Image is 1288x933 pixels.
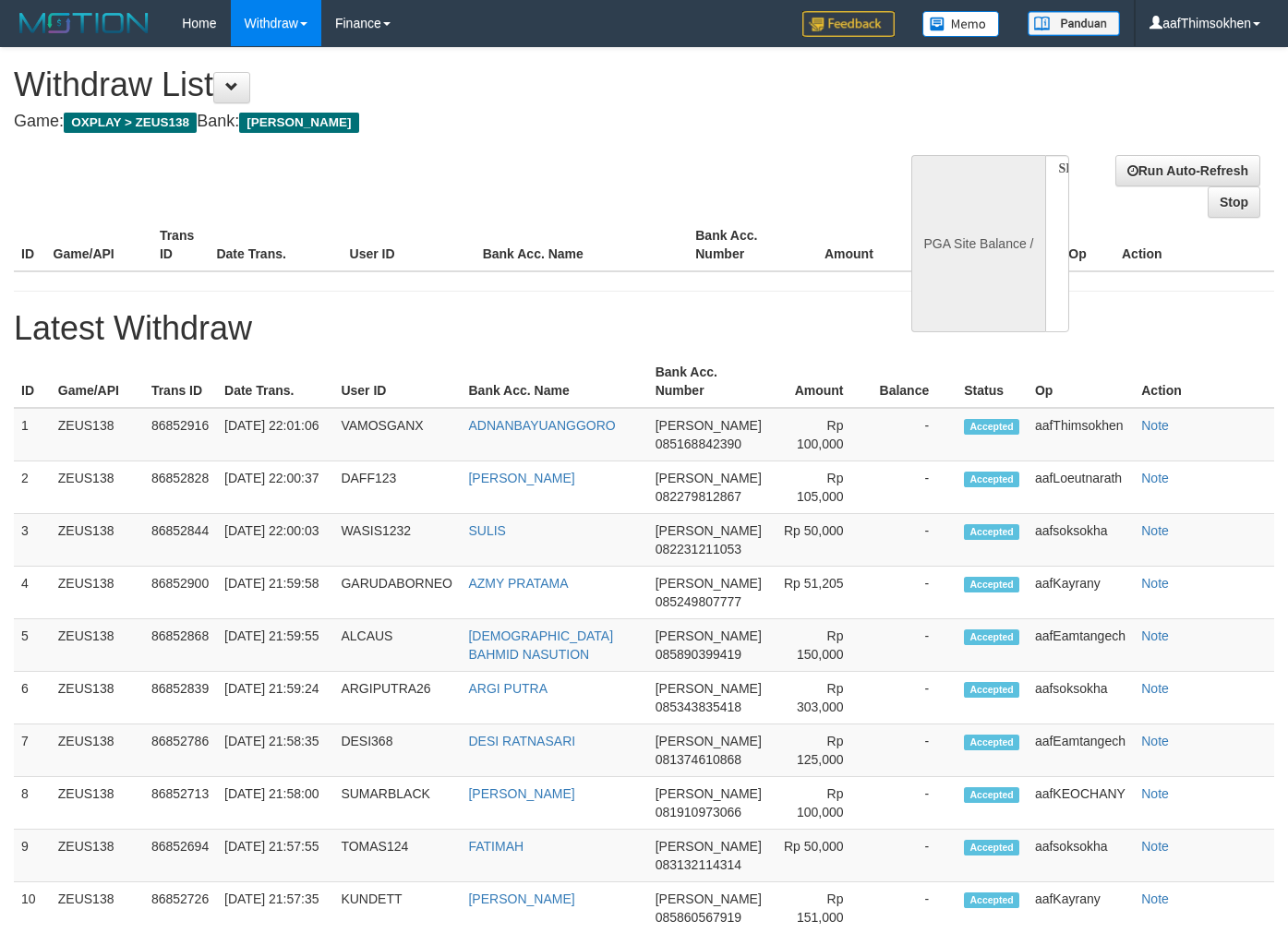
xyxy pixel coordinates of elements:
[1141,418,1169,433] a: Note
[656,471,762,485] span: [PERSON_NAME]
[1028,619,1134,672] td: aafEamtangech
[911,155,1044,332] div: PGA Site Balance /
[468,523,505,538] a: SULIS
[209,219,342,271] th: Date Trans.
[1141,839,1169,854] a: Note
[872,619,957,672] td: -
[964,735,1019,750] span: Accepted
[656,647,741,662] span: 085890399419
[14,310,1274,347] h1: Latest Withdraw
[1208,186,1260,218] a: Stop
[770,514,871,567] td: Rp 50,000
[795,219,901,271] th: Amount
[770,461,871,514] td: Rp 105,000
[217,672,333,724] td: [DATE] 21:59:24
[46,219,152,271] th: Game/API
[461,355,647,408] th: Bank Acc. Name
[475,219,689,271] th: Bank Acc. Name
[217,461,333,514] td: [DATE] 22:00:37
[770,830,871,882] td: Rp 50,000
[1061,219,1114,271] th: Op
[51,461,144,514] td: ZEUS138
[51,514,144,567] td: ZEUS138
[1028,355,1134,408] th: Op
[656,910,741,925] span: 085860567919
[656,752,741,767] span: 081374610868
[51,672,144,724] td: ZEUS138
[1134,355,1274,408] th: Action
[144,619,217,672] td: 86852868
[770,777,871,830] td: Rp 100,000
[144,567,217,619] td: 86852900
[333,355,461,408] th: User ID
[14,777,51,830] td: 8
[656,576,762,591] span: [PERSON_NAME]
[144,830,217,882] td: 86852694
[333,514,461,567] td: WASIS1232
[144,672,217,724] td: 86852839
[656,681,762,696] span: [PERSON_NAME]
[217,830,333,882] td: [DATE] 21:57:55
[688,219,794,271] th: Bank Acc. Number
[922,11,1000,37] img: Button%20Memo.svg
[51,724,144,777] td: ZEUS138
[656,523,762,538] span: [PERSON_NAME]
[1141,786,1169,801] a: Note
[872,461,957,514] td: -
[656,786,762,801] span: [PERSON_NAME]
[656,418,762,433] span: [PERSON_NAME]
[1028,567,1134,619] td: aafKayrany
[144,408,217,461] td: 86852916
[217,777,333,830] td: [DATE] 21:58:00
[51,567,144,619] td: ZEUS138
[333,567,461,619] td: GARUDABORNEO
[333,724,461,777] td: DESI368
[770,619,871,672] td: Rp 150,000
[14,113,840,131] h4: Game: Bank:
[217,724,333,777] td: [DATE] 21:58:35
[802,11,895,37] img: Feedback.jpg
[217,408,333,461] td: [DATE] 22:01:06
[656,437,741,451] span: 085168842390
[217,355,333,408] th: Date Trans.
[1114,219,1274,271] th: Action
[656,700,741,714] span: 085343835418
[964,787,1019,803] span: Accepted
[239,113,358,133] span: [PERSON_NAME]
[656,805,741,819] span: 081910973066
[656,489,741,504] span: 082279812867
[1141,471,1169,485] a: Note
[964,419,1019,435] span: Accepted
[144,514,217,567] td: 86852844
[14,514,51,567] td: 3
[468,839,524,854] a: FATIMAH
[333,619,461,672] td: ALCAUS
[1115,155,1260,186] a: Run Auto-Refresh
[770,724,871,777] td: Rp 125,000
[14,9,154,37] img: MOTION_logo.png
[1028,461,1134,514] td: aafLoeutnarath
[14,355,51,408] th: ID
[770,672,871,724] td: Rp 303,000
[468,628,613,662] a: [DEMOGRAPHIC_DATA] BAHMID NASUTION
[468,418,615,433] a: ADNANBAYUANGGORO
[51,777,144,830] td: ZEUS138
[1141,891,1169,906] a: Note
[1141,523,1169,538] a: Note
[217,514,333,567] td: [DATE] 22:00:03
[468,891,574,906] a: [PERSON_NAME]
[656,891,762,906] span: [PERSON_NAME]
[1028,11,1120,36] img: panduan.png
[656,628,762,643] span: [PERSON_NAME]
[333,408,461,461] td: VAMOSGANX
[51,830,144,882] td: ZEUS138
[1028,514,1134,567] td: aafsoksokha
[152,219,210,271] th: Trans ID
[14,567,51,619] td: 4
[1028,672,1134,724] td: aafsoksokha
[656,734,762,748] span: [PERSON_NAME]
[872,724,957,777] td: -
[656,857,741,872] span: 083132114314
[770,355,871,408] th: Amount
[14,672,51,724] td: 6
